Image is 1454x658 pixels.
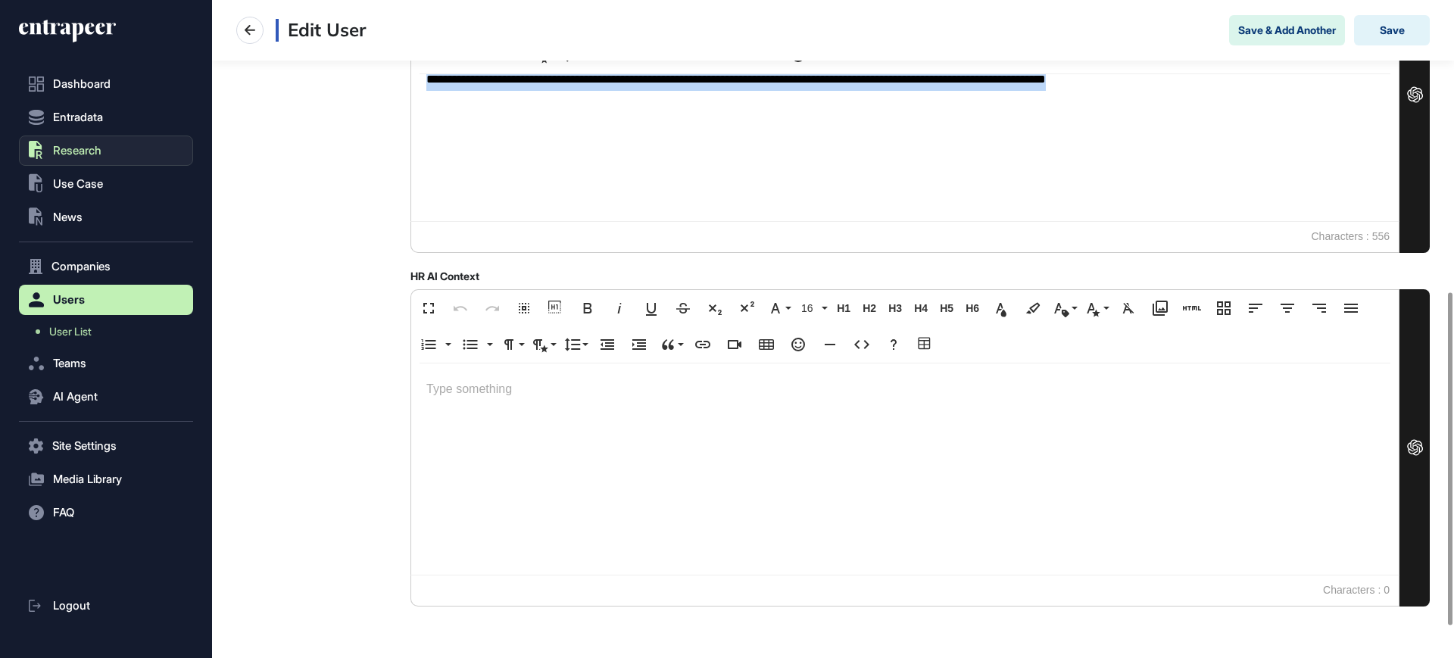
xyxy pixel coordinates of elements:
button: H1 [832,293,855,323]
button: H3 [884,293,906,323]
button: H2 [858,293,881,323]
button: Undo (Ctrl+Z) [446,293,475,323]
button: Emoticons [784,329,813,360]
button: Increase Indent (Ctrl+]) [625,329,654,360]
button: Quote [657,329,685,360]
button: Paragraph Style [529,329,558,360]
button: Paragraph Format [498,329,526,360]
button: Research [19,136,193,166]
button: Media Library [19,464,193,494]
button: Add HTML [1178,293,1206,323]
button: Responsive Layout [1209,293,1238,323]
span: Dashboard [53,78,111,90]
button: Align Left [1241,293,1270,323]
span: Site Settings [52,440,117,452]
span: Characters : 556 [1304,222,1398,252]
span: Use Case [53,178,103,190]
button: Insert Link (Ctrl+K) [688,329,717,360]
span: Characters : 0 [1315,575,1397,606]
span: Logout [53,600,90,612]
button: Italic (Ctrl+I) [605,293,634,323]
button: Help (Ctrl+/) [879,329,908,360]
button: Teams [19,348,193,379]
h3: Edit User [276,19,366,42]
span: H4 [910,302,932,315]
span: H6 [961,302,984,315]
span: Research [53,145,101,157]
span: H2 [858,302,881,315]
button: Bold (Ctrl+B) [573,293,602,323]
button: Table Builder [911,329,940,360]
button: Insert Video [720,329,749,360]
button: Underline (Ctrl+U) [637,293,666,323]
button: Align Right [1305,293,1334,323]
button: Media Library [1146,293,1175,323]
span: AI Agent [53,391,98,403]
button: Align Center [1273,293,1302,323]
button: Show blocks [541,293,570,323]
span: H5 [935,302,958,315]
button: Inline Style [1082,293,1111,323]
a: User List [27,318,193,345]
span: 16 [798,302,821,315]
button: Background Color [1019,293,1047,323]
button: Unordered List [482,329,495,360]
label: HR AI Context [410,270,479,282]
button: Line Height [561,329,590,360]
span: News [53,211,83,223]
button: Strikethrough (Ctrl+S) [669,293,697,323]
button: Insert Table [752,329,781,360]
button: Unordered List [456,329,485,360]
span: User List [49,326,92,338]
span: Media Library [53,473,122,485]
button: AI Agent [19,382,193,412]
button: Fullscreen [414,293,443,323]
button: H6 [961,293,984,323]
button: Align Justify [1337,293,1365,323]
a: Logout [19,591,193,621]
button: H5 [935,293,958,323]
button: Code View [847,329,876,360]
button: FAQ [19,497,193,528]
button: Site Settings [19,431,193,461]
span: Teams [53,357,86,370]
span: Users [53,294,85,306]
button: Insert Horizontal Line [816,329,844,360]
button: Users [19,285,193,315]
span: FAQ [53,507,74,519]
span: Companies [51,260,111,273]
span: H3 [884,302,906,315]
button: Ordered List [414,329,443,360]
button: Decrease Indent (Ctrl+[) [593,329,622,360]
button: H4 [910,293,932,323]
button: 16 [796,293,829,323]
button: Companies [19,251,193,282]
button: Text Color [987,293,1016,323]
button: Clear Formatting [1114,293,1143,323]
button: Font Family [764,293,793,323]
span: Entradata [53,111,103,123]
button: Redo (Ctrl+Shift+Z) [478,293,507,323]
a: Dashboard [19,69,193,99]
button: Select All [510,293,538,323]
span: H1 [832,302,855,315]
button: Ordered List [441,329,453,360]
button: Use Case [19,169,193,199]
button: Save & Add Another [1229,15,1345,45]
button: Save [1354,15,1430,45]
button: News [19,202,193,232]
button: Entradata [19,102,193,133]
button: Inline Class [1050,293,1079,323]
